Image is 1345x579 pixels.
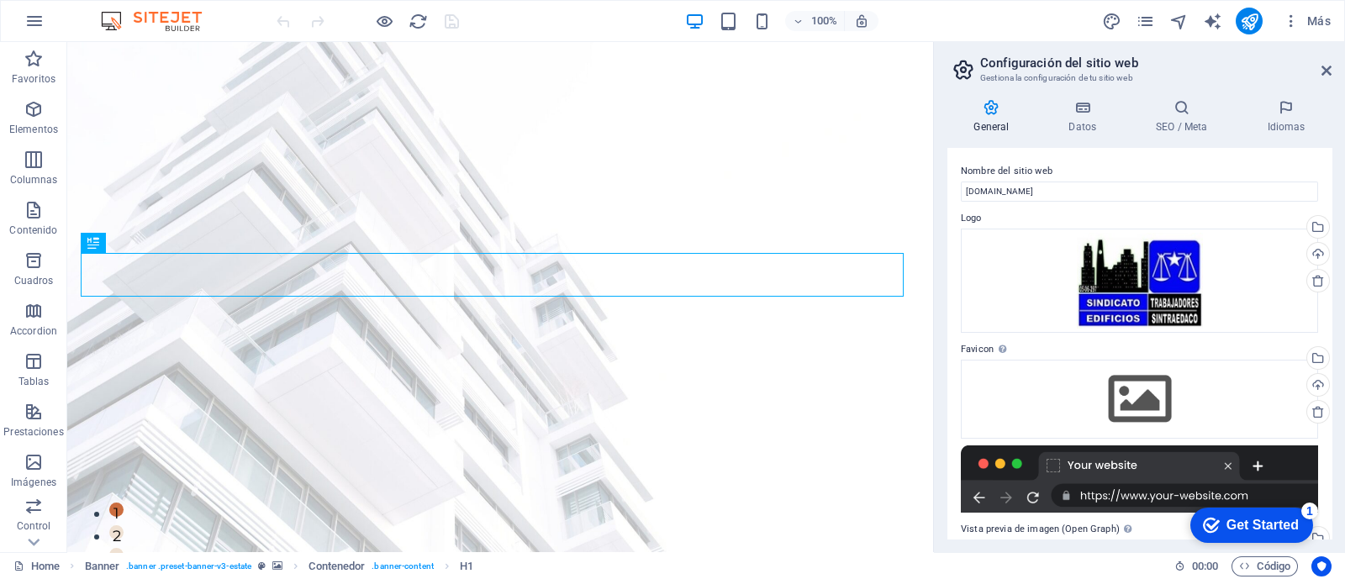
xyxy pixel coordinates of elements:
[12,72,55,86] p: Favoritos
[460,556,473,576] span: Haz clic para seleccionar y doble clic para editar
[18,375,50,388] p: Tablas
[854,13,869,29] i: Al redimensionar, ajustar el nivel de zoom automáticamente para ajustarse al dispositivo elegido.
[1276,8,1337,34] button: Más
[45,18,118,34] div: Get Started
[10,173,58,187] p: Columnas
[810,11,837,31] h6: 100%
[13,556,60,576] a: Haz clic para cancelar la selección y doble clic para abrir páginas
[1102,12,1121,31] i: Diseño (Ctrl+Alt+Y)
[85,556,120,576] span: Haz clic para seleccionar y doble clic para editar
[272,561,282,571] i: Este elemento contiene un fondo
[10,324,57,338] p: Accordion
[961,229,1318,333] div: logo3-GHLW8D8ou6V8Ow5b8yl9wQ.jpg
[1202,11,1222,31] button: text_generator
[258,561,266,571] i: Este elemento es un preajuste personalizable
[126,556,251,576] span: . banner .preset-banner-v3-estate
[785,11,845,31] button: 100%
[1130,99,1241,134] h4: SEO / Meta
[408,11,428,31] button: reload
[97,11,223,31] img: Editor Logo
[3,425,63,439] p: Prestaciones
[409,12,428,31] i: Volver a cargar página
[42,483,56,497] button: 2
[9,123,58,136] p: Elementos
[1236,8,1263,34] button: publish
[1042,99,1130,134] h4: Datos
[1136,12,1155,31] i: Páginas (Ctrl+Alt+S)
[1240,12,1259,31] i: Publicar
[309,556,365,576] span: Haz clic para seleccionar y doble clic para editar
[961,340,1318,360] label: Favicon
[961,182,1318,202] input: Nombre...
[1204,560,1206,572] span: :
[1101,11,1121,31] button: design
[42,461,56,475] button: 1
[1192,556,1218,576] span: 00 00
[120,3,137,20] div: 1
[9,8,132,44] div: Get Started 1 items remaining, 80% complete
[1203,12,1222,31] i: AI Writer
[1232,556,1298,576] button: Código
[947,99,1042,134] h4: General
[9,224,57,237] p: Contenido
[961,208,1318,229] label: Logo
[1311,556,1332,576] button: Usercentrics
[961,519,1318,540] label: Vista previa de imagen (Open Graph)
[14,274,54,287] p: Cuadros
[961,161,1318,182] label: Nombre del sitio web
[11,476,56,489] p: Imágenes
[980,71,1298,86] h3: Gestiona la configuración de tu sitio web
[42,506,56,520] button: 3
[1168,11,1189,31] button: navigator
[85,556,474,576] nav: breadcrumb
[1174,556,1219,576] h6: Tiempo de la sesión
[1241,99,1332,134] h4: Idiomas
[1169,12,1189,31] i: Navegador
[372,556,433,576] span: . banner-content
[1135,11,1155,31] button: pages
[980,55,1332,71] h2: Configuración del sitio web
[1239,556,1290,576] span: Código
[961,360,1318,439] div: Selecciona archivos del administrador de archivos, de la galería de fotos o carga archivo(s)
[1283,13,1331,29] span: Más
[374,11,394,31] button: Haz clic para salir del modo de previsualización y seguir editando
